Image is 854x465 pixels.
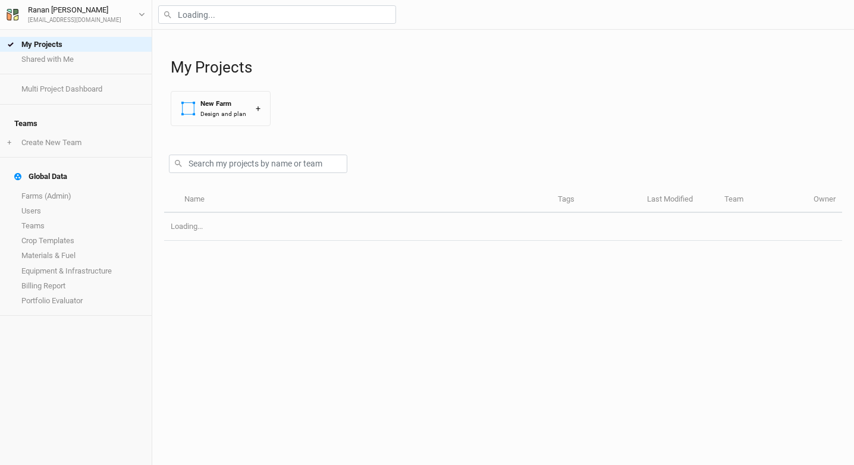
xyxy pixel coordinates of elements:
input: Search my projects by name or team [169,155,347,173]
td: Loading... [164,213,842,241]
h4: Teams [7,112,145,136]
input: Loading... [158,5,396,24]
th: Owner [807,187,842,213]
h1: My Projects [171,58,842,77]
th: Tags [551,187,640,213]
div: + [256,102,260,115]
th: Last Modified [640,187,718,213]
button: New FarmDesign and plan+ [171,91,271,126]
th: Team [718,187,807,213]
span: + [7,138,11,147]
div: Design and plan [200,109,246,118]
div: New Farm [200,99,246,109]
div: [EMAIL_ADDRESS][DOMAIN_NAME] [28,16,121,25]
div: Global Data [14,172,67,181]
th: Name [177,187,551,213]
div: Ranan [PERSON_NAME] [28,4,121,16]
button: Ranan [PERSON_NAME][EMAIL_ADDRESS][DOMAIN_NAME] [6,4,146,25]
